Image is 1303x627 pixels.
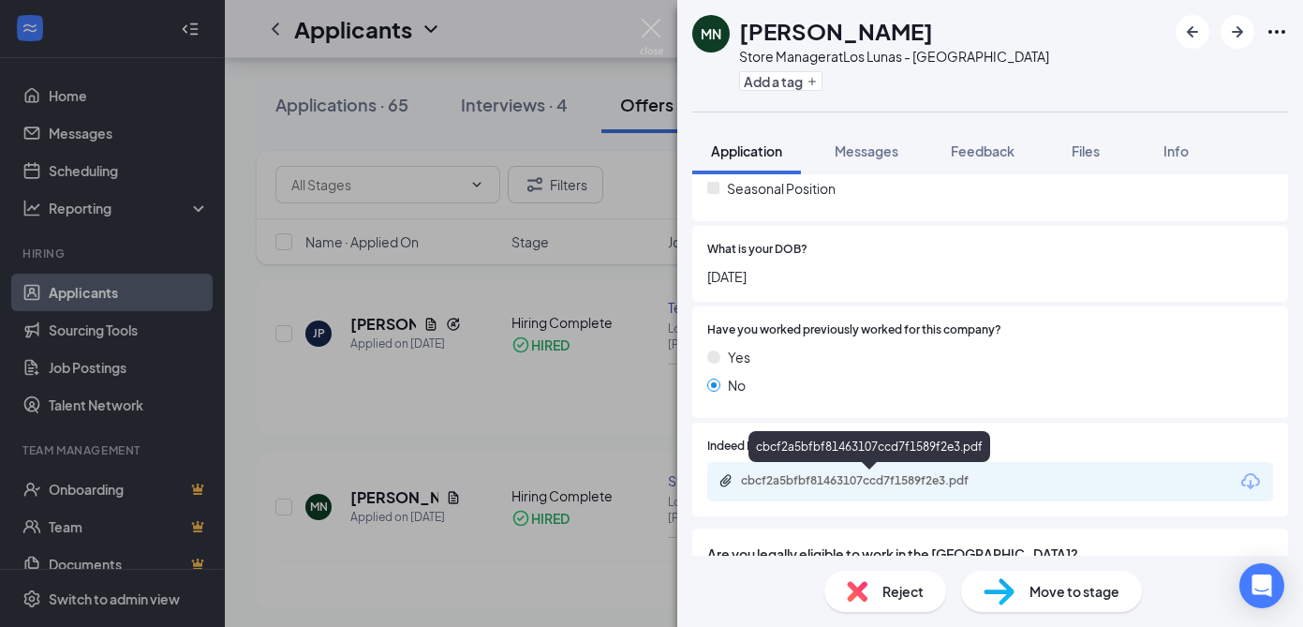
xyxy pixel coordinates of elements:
[739,71,822,91] button: PlusAdd a tag
[739,15,933,47] h1: [PERSON_NAME]
[728,347,750,367] span: Yes
[1176,15,1209,49] button: ArrowLeftNew
[1226,21,1249,43] svg: ArrowRight
[1221,15,1254,49] button: ArrowRight
[707,544,1273,564] span: Are you legally eligible to work in the [GEOGRAPHIC_DATA]?
[835,142,898,159] span: Messages
[707,438,790,455] span: Indeed Resume
[1163,142,1189,159] span: Info
[718,473,1022,491] a: Paperclipcbcf2a5bfbf81463107ccd7f1589f2e3.pdf
[707,321,1001,339] span: Have you worked previously worked for this company?
[1072,142,1100,159] span: Files
[707,241,807,259] span: What is your DOB?
[807,76,818,87] svg: Plus
[748,431,990,462] div: cbcf2a5bfbf81463107ccd7f1589f2e3.pdf
[1239,563,1284,608] div: Open Intercom Messenger
[707,266,1273,287] span: [DATE]
[739,47,1049,66] div: Store Manager at Los Lunas - [GEOGRAPHIC_DATA]
[728,375,746,396] span: No
[718,473,733,488] svg: Paperclip
[701,24,721,43] div: MN
[882,581,924,602] span: Reject
[1239,470,1262,493] svg: Download
[1181,21,1204,43] svg: ArrowLeftNew
[1029,581,1119,602] span: Move to stage
[951,142,1014,159] span: Feedback
[741,473,1003,488] div: cbcf2a5bfbf81463107ccd7f1589f2e3.pdf
[727,178,836,199] span: Seasonal Position
[711,142,782,159] span: Application
[1266,21,1288,43] svg: Ellipses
